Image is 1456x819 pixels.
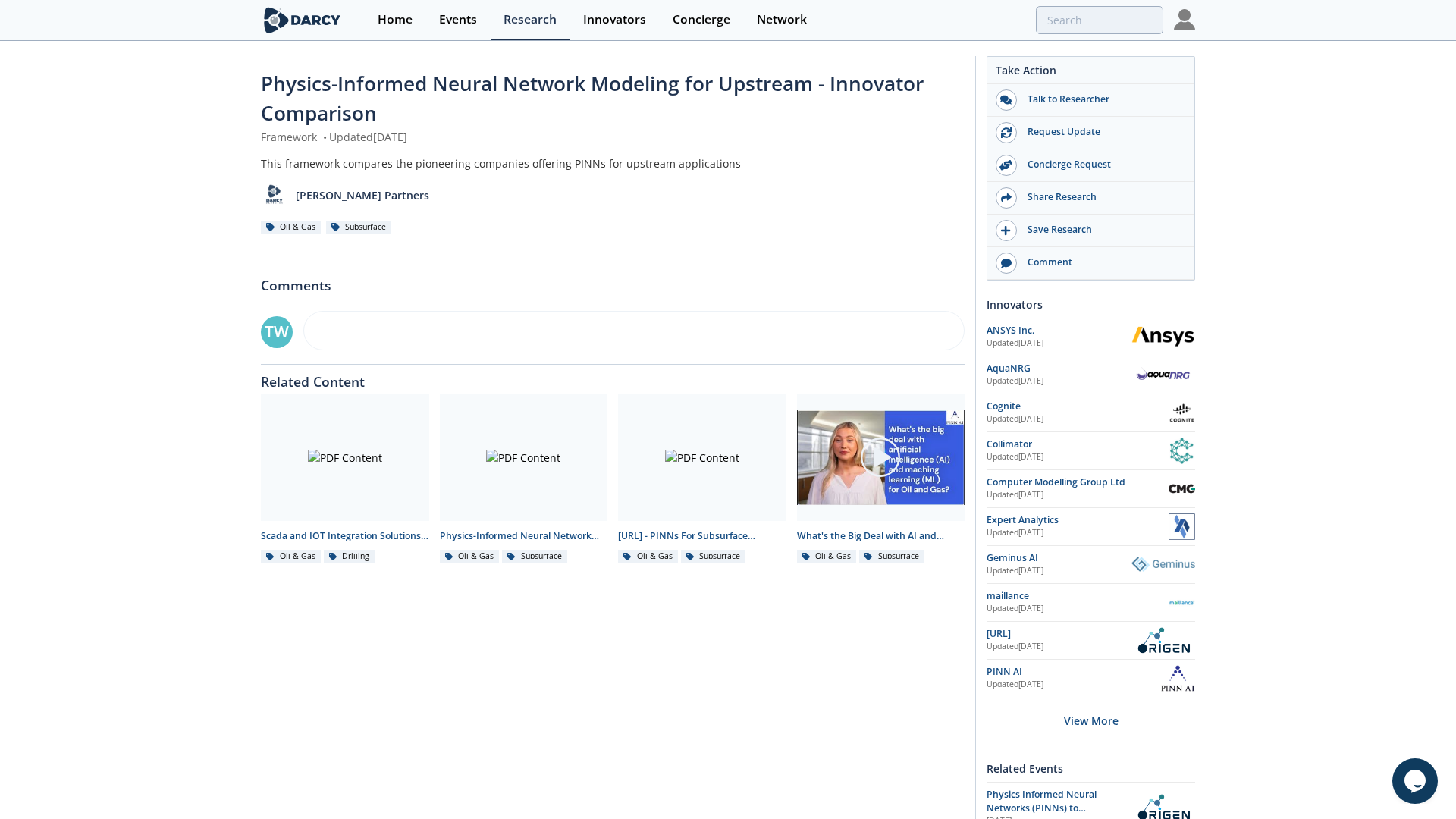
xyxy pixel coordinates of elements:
[987,551,1131,565] div: Geminus AI
[618,550,678,563] div: Oil & Gas
[378,14,413,26] div: Home
[987,375,1131,388] div: Updated [DATE]
[261,221,321,234] div: Oil & Gas
[1169,589,1195,616] img: maillance
[261,70,924,127] span: Physics-Informed Neural Network Modeling for Upstream - Innovator Comparison
[440,550,500,563] div: Oil & Gas
[987,413,1169,425] div: Updated [DATE]
[987,438,1169,451] div: Collimator
[1131,367,1195,382] img: AquaNRG
[1017,125,1187,139] div: Request Update
[1161,665,1195,692] img: PINN AI
[987,475,1169,489] div: Computer Modelling Group Ltd
[1017,93,1187,106] div: Talk to Researcher
[987,603,1169,615] div: Updated [DATE]
[1169,400,1195,426] img: Cognite
[1169,475,1195,502] img: Computer Modelling Group Ltd
[987,589,1195,616] a: maillance Updated[DATE] maillance
[261,550,321,563] div: Oil & Gas
[797,529,965,543] div: What's the Big Deal with AI and Machine Learning in Oil and Gas.
[987,62,1194,84] div: Take Action
[261,268,965,293] div: Comments
[987,551,1195,578] a: Geminus AI Updated[DATE] Geminus AI
[618,529,786,543] div: [URL] - PINNs For Subsurface Modelling and Field Development Planning
[261,155,965,171] div: This framework compares the pioneering companies offering PINNs for upstream applications
[1131,326,1195,347] img: ANSYS Inc.
[583,14,646,26] div: Innovators
[1169,513,1195,540] img: Expert Analytics
[987,324,1131,337] div: ANSYS Inc.
[797,410,965,505] img: Video Content
[987,291,1195,318] div: Innovators
[987,324,1195,350] a: ANSYS Inc. Updated[DATE] ANSYS Inc.
[1174,9,1195,30] img: Profile
[439,14,477,26] div: Events
[504,14,557,26] div: Research
[1017,256,1187,269] div: Comment
[987,627,1195,654] a: [URL] Updated[DATE] OriGen.AI
[987,513,1195,540] a: Expert Analytics Updated[DATE] Expert Analytics
[1017,190,1187,204] div: Share Research
[261,129,965,145] div: Framework Updated [DATE]
[1131,627,1195,654] img: OriGen.AI
[987,565,1131,577] div: Updated [DATE]
[757,14,807,26] div: Network
[859,436,902,479] img: play-chapters-gray.svg
[987,513,1169,527] div: Expert Analytics
[792,394,971,564] a: Video Content What's the Big Deal with AI and Machine Learning in Oil and Gas. Oil & Gas Subsurface
[987,438,1195,464] a: Collimator Updated[DATE] Collimator
[502,550,567,563] div: Subsurface
[987,665,1195,692] a: PINN AI Updated[DATE] PINN AI
[1131,557,1195,572] img: Geminus AI
[987,337,1131,350] div: Updated [DATE]
[320,130,329,144] span: •
[1017,223,1187,237] div: Save Research
[261,7,344,33] img: logo-wide.svg
[256,394,435,564] a: PDF Content Scada and IOT Integration Solutions - Technology Landscape Oil & Gas Drilling
[797,550,857,563] div: Oil & Gas
[324,550,375,563] div: Drilling
[261,316,293,348] div: TW
[987,527,1169,539] div: Updated [DATE]
[987,627,1131,641] div: [URL]
[1017,158,1187,171] div: Concierge Request
[261,529,429,543] div: Scada and IOT Integration Solutions - Technology Landscape
[681,550,746,563] div: Subsurface
[440,529,608,543] div: Physics-Informed Neural Network Modeling for Upstream - Innovator Comparison
[987,362,1195,388] a: AquaNRG Updated[DATE] AquaNRG
[987,697,1195,745] div: View More
[1036,6,1163,34] input: Advanced Search
[987,475,1195,502] a: Computer Modelling Group Ltd Updated[DATE] Computer Modelling Group Ltd
[673,14,730,26] div: Concierge
[1392,758,1441,804] iframe: chat widget
[987,589,1169,603] div: maillance
[261,365,965,389] div: Related Content
[435,394,613,564] a: PDF Content Physics-Informed Neural Network Modeling for Upstream - Innovator Comparison Oil & Ga...
[987,489,1169,501] div: Updated [DATE]
[296,187,429,203] p: [PERSON_NAME] Partners
[987,451,1169,463] div: Updated [DATE]
[987,755,1195,782] div: Related Events
[326,221,391,234] div: Subsurface
[859,550,924,563] div: Subsurface
[987,641,1131,653] div: Updated [DATE]
[613,394,792,564] a: PDF Content [URL] - PINNs For Subsurface Modelling and Field Development Planning Oil & Gas Subsu...
[987,679,1161,691] div: Updated [DATE]
[987,362,1131,375] div: AquaNRG
[1169,438,1195,464] img: Collimator
[987,400,1169,413] div: Cognite
[987,400,1195,426] a: Cognite Updated[DATE] Cognite
[987,665,1161,679] div: PINN AI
